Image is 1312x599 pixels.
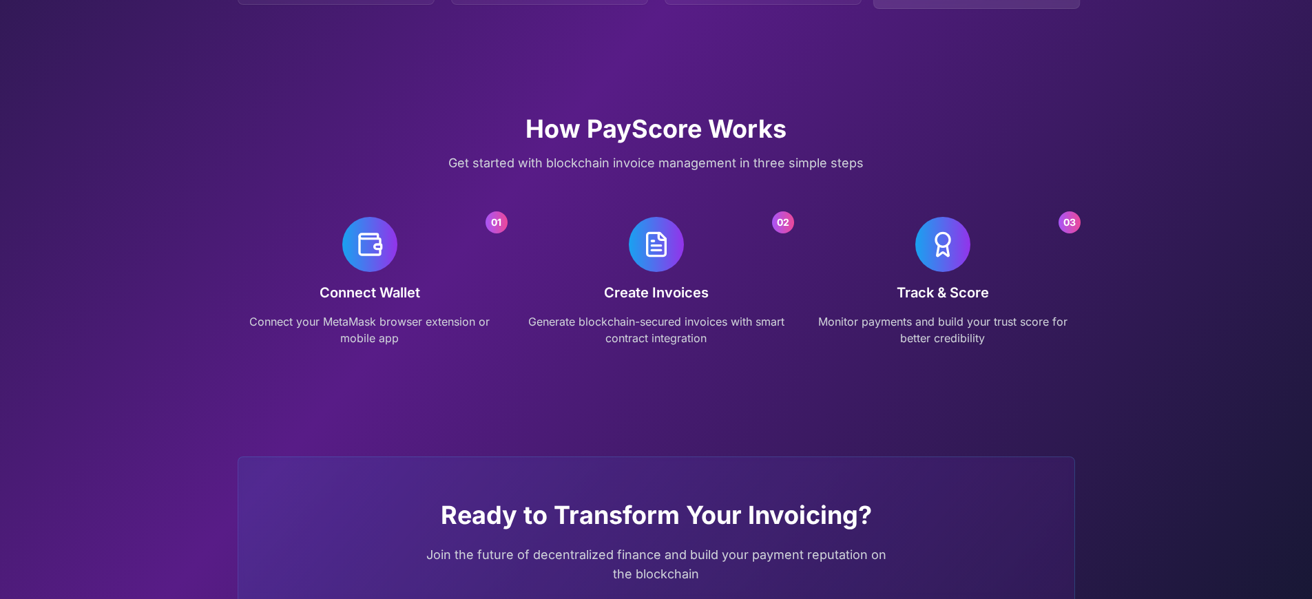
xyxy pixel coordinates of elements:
h2: How PayScore Works [238,115,1075,143]
p: Join the future of decentralized finance and build your payment reputation on the blockchain [425,545,888,584]
div: 03 [1059,211,1081,233]
p: Connect your MetaMask browser extension or mobile app [238,313,502,346]
h3: Connect Wallet [238,283,502,302]
h2: Ready to Transform Your Invoicing? [255,501,1058,529]
p: Get started with blockchain invoice management in three simple steps [425,154,888,173]
p: Monitor payments and build your trust score for better credibility [811,313,1075,346]
h3: Create Invoices [524,283,789,302]
div: 02 [772,211,794,233]
h3: Track & Score [811,283,1075,302]
p: Generate blockchain-secured invoices with smart contract integration [524,313,789,346]
div: 01 [486,211,508,233]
